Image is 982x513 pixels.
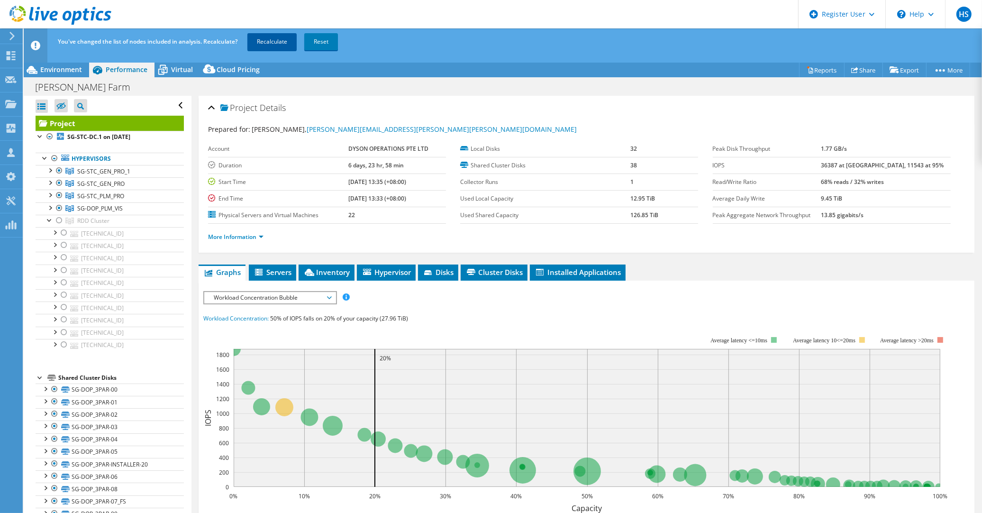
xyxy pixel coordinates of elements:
[254,267,291,277] span: Servers
[710,337,767,344] tspan: Average latency <=10ms
[208,144,348,154] label: Account
[460,211,630,220] label: Used Shared Capacity
[882,63,927,77] a: Export
[252,125,577,134] span: [PERSON_NAME],
[793,337,855,344] tspan: Average latency 10<=20ms
[348,161,404,169] b: 6 days, 23 hr, 58 min
[821,211,864,219] b: 13.85 gigabits/s
[864,492,875,500] text: 90%
[216,366,229,374] text: 1600
[36,421,184,433] a: SG-DOP_3PAR-03
[36,446,184,458] a: SG-DOP_3PAR-05
[303,267,350,277] span: Inventory
[933,492,947,500] text: 100%
[956,7,972,22] span: HS
[58,37,237,46] span: You've changed the list of nodes included in analysis. Recalculate?
[203,410,213,426] text: IOPS
[630,211,658,219] b: 126.85 TiB
[208,194,348,203] label: End Time
[203,267,241,277] span: Graphs
[793,492,805,500] text: 80%
[926,63,970,77] a: More
[630,178,634,186] b: 1
[171,65,193,74] span: Virtual
[844,63,883,77] a: Share
[36,408,184,421] a: SG-DOP_3PAR-02
[36,384,184,396] a: SG-DOP_3PAR-00
[348,178,406,186] b: [DATE] 13:35 (+08:00)
[219,468,229,476] text: 200
[460,194,630,203] label: Used Local Capacity
[216,395,229,403] text: 1200
[723,492,734,500] text: 70%
[36,265,184,277] a: [TECHNICAL_ID]
[821,145,847,153] b: 1.77 GB/s
[460,177,630,187] label: Collector Runs
[582,492,593,500] text: 50%
[36,165,184,177] a: SG-STC_GEN_PRO_1
[380,354,391,362] text: 20%
[423,267,454,277] span: Disks
[821,194,842,202] b: 9.45 TiB
[36,339,184,351] a: [TECHNICAL_ID]
[36,190,184,202] a: SG-STC_PLM_PRO
[208,161,348,170] label: Duration
[36,252,184,264] a: [TECHNICAL_ID]
[77,217,109,225] span: RDD Cluster
[216,351,229,359] text: 1800
[348,211,355,219] b: 22
[460,161,630,170] label: Shared Cluster Disks
[77,180,125,188] span: SG-STC_GEN_PRO
[36,153,184,165] a: Hypervisors
[362,267,411,277] span: Hypervisor
[713,161,821,170] label: IOPS
[36,458,184,470] a: SG-DOP_3PAR-INSTALLER-20
[219,454,229,462] text: 400
[31,82,145,92] h1: [PERSON_NAME] Farm
[58,372,184,384] div: Shared Cluster Disks
[220,103,257,113] span: Project
[208,211,348,220] label: Physical Servers and Virtual Machines
[440,492,451,500] text: 30%
[799,63,845,77] a: Reports
[460,144,630,154] label: Local Disks
[630,145,637,153] b: 32
[348,194,406,202] b: [DATE] 13:33 (+08:00)
[630,194,655,202] b: 12.95 TiB
[229,492,237,500] text: 0%
[36,470,184,483] a: SG-DOP_3PAR-06
[36,289,184,302] a: [TECHNICAL_ID]
[36,277,184,289] a: [TECHNICAL_ID]
[36,215,184,227] a: RDD Cluster
[299,492,310,500] text: 10%
[216,380,229,388] text: 1400
[36,177,184,190] a: SG-STC_GEN_PRO
[880,337,934,344] text: Average latency >20ms
[208,125,250,134] label: Prepared for:
[67,133,130,141] b: SG-STC-DC.1 on [DATE]
[226,483,229,491] text: 0
[247,33,297,50] a: Recalculate
[510,492,522,500] text: 40%
[260,102,286,113] span: Details
[369,492,381,500] text: 20%
[36,483,184,495] a: SG-DOP_3PAR-08
[535,267,621,277] span: Installed Applications
[77,167,130,175] span: SG-STC_GEN_PRO_1
[77,204,123,212] span: SG-DOP_PLM_VIS
[77,192,124,200] span: SG-STC_PLM_PRO
[36,202,184,215] a: SG-DOP_PLM_VIS
[713,177,821,187] label: Read/Write Ratio
[36,302,184,314] a: [TECHNICAL_ID]
[219,424,229,432] text: 800
[713,211,821,220] label: Peak Aggregate Network Throughput
[40,65,82,74] span: Environment
[36,433,184,446] a: SG-DOP_3PAR-04
[652,492,664,500] text: 60%
[630,161,637,169] b: 38
[36,116,184,131] a: Project
[36,495,184,508] a: SG-DOP_3PAR-07_FS
[270,314,408,322] span: 50% of IOPS falls on 20% of your capacity (27.96 TiB)
[36,239,184,252] a: [TECHNICAL_ID]
[203,314,269,322] span: Workload Concentration:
